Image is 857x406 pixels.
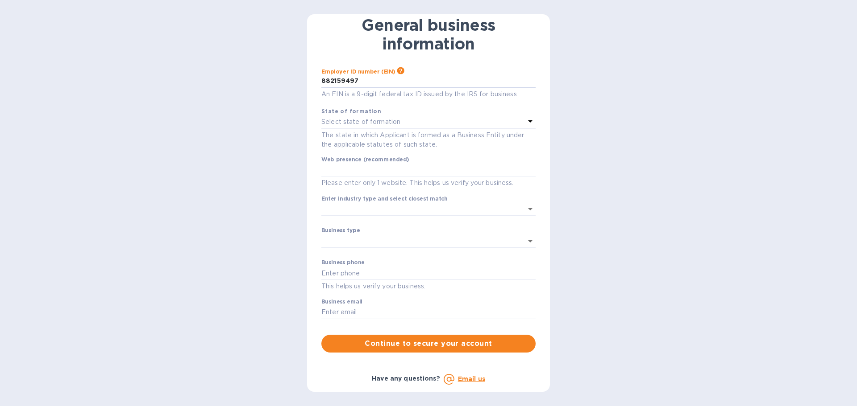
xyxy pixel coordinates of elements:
label: Business phone [321,260,365,266]
p: The state in which Applicant is formed as a Business Entity under the applicable statutes of such... [321,131,536,149]
p: Please enter only 1 website. This helps us verify your business. [321,178,536,188]
b: State of formation [321,108,381,115]
p: This helps us verify your business. [321,281,536,291]
a: Email us [458,375,485,382]
input: Enter email [321,306,536,319]
label: Business email [321,299,362,305]
h1: General business information [321,16,536,53]
div: ​ [321,234,536,248]
input: Enter phone [321,267,536,280]
button: Continue to secure your account [321,335,536,353]
label: Business type [321,228,360,234]
p: An EIN is a 9-digit federal tax ID issued by the IRS for business. [321,89,536,99]
span: Continue to secure your account [329,338,528,349]
p: Select state of formation [321,117,400,127]
b: Have any questions? [372,375,440,382]
label: Enter industry type and select closest match [321,196,447,201]
label: Web presence (recommended) [321,157,409,162]
button: Open [524,203,537,215]
div: Employer ID number (EIN) [321,68,403,74]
